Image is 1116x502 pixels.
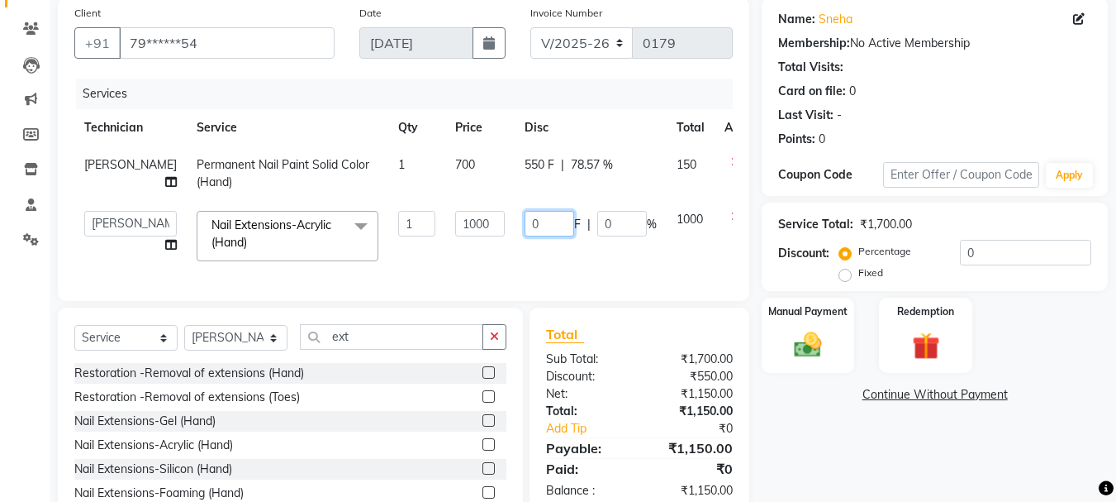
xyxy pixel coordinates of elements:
[76,79,745,109] div: Services
[74,389,300,406] div: Restoration -Removal of extensions (Toes)
[546,326,584,343] span: Total
[639,403,745,420] div: ₹1,150.00
[677,157,696,172] span: 150
[534,351,639,368] div: Sub Total:
[515,109,667,146] th: Disc
[534,459,639,479] div: Paid:
[639,351,745,368] div: ₹1,700.00
[786,329,830,361] img: _cash.svg
[819,11,852,28] a: Sneha
[197,157,369,189] span: Permanent Nail Paint Solid Color (Hand)
[84,157,177,172] span: [PERSON_NAME]
[74,437,233,454] div: Nail Extensions-Acrylic (Hand)
[778,59,843,76] div: Total Visits:
[819,131,825,148] div: 0
[667,109,715,146] th: Total
[858,265,883,280] label: Fixed
[574,216,581,233] span: F
[715,109,769,146] th: Action
[778,245,829,262] div: Discount:
[119,27,335,59] input: Search by Name/Mobile/Email/Code
[677,212,703,227] span: 1000
[388,109,445,146] th: Qty
[883,162,1039,188] input: Enter Offer / Coupon Code
[587,216,591,233] span: |
[74,413,216,430] div: Nail Extensions-Gel (Hand)
[765,386,1104,404] a: Continue Without Payment
[778,131,815,148] div: Points:
[860,216,912,233] div: ₹1,700.00
[534,403,639,420] div: Total:
[849,83,856,100] div: 0
[778,35,850,52] div: Membership:
[639,368,745,385] div: ₹550.00
[534,438,639,458] div: Payable:
[74,461,232,478] div: Nail Extensions-Silicon (Hand)
[639,459,745,479] div: ₹0
[571,156,613,174] span: 78.57 %
[768,304,848,319] label: Manual Payment
[74,6,101,21] label: Client
[455,157,475,172] span: 700
[534,420,657,437] a: Add Tip
[658,420,746,437] div: ₹0
[534,368,639,385] div: Discount:
[74,27,121,59] button: +91
[534,482,639,500] div: Balance :
[534,385,639,403] div: Net:
[639,438,745,458] div: ₹1,150.00
[639,482,745,500] div: ₹1,150.00
[639,385,745,403] div: ₹1,150.00
[561,156,564,174] span: |
[778,166,882,184] div: Coupon Code
[359,6,382,21] label: Date
[647,216,657,233] span: %
[778,35,1091,52] div: No Active Membership
[398,157,405,172] span: 1
[778,11,815,28] div: Name:
[904,329,948,363] img: _gift.svg
[1046,163,1093,188] button: Apply
[74,109,187,146] th: Technician
[445,109,515,146] th: Price
[211,218,331,250] span: Nail Extensions-Acrylic (Hand)
[778,216,853,233] div: Service Total:
[74,365,304,382] div: Restoration -Removal of extensions (Hand)
[778,83,846,100] div: Card on file:
[837,107,842,124] div: -
[897,304,954,319] label: Redemption
[530,6,602,21] label: Invoice Number
[778,107,833,124] div: Last Visit:
[187,109,388,146] th: Service
[525,156,554,174] span: 550 F
[74,485,244,502] div: Nail Extensions-Foaming (Hand)
[247,235,254,250] a: x
[300,324,483,350] input: Search or Scan
[858,244,911,259] label: Percentage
